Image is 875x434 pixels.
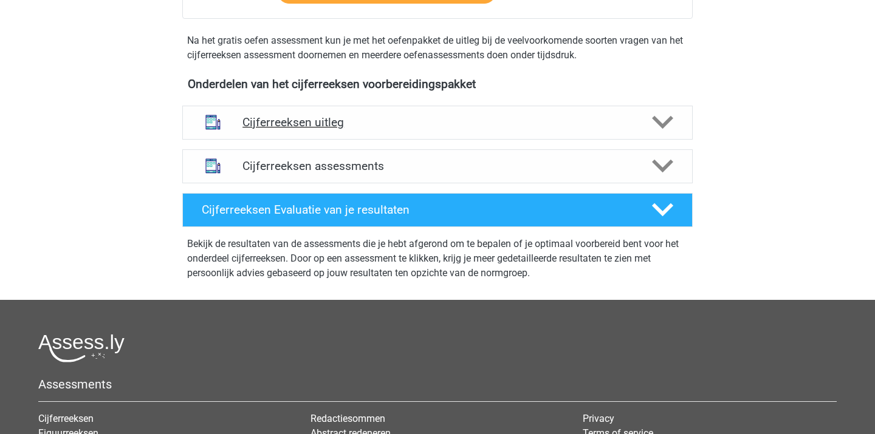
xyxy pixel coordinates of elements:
[242,115,633,129] h4: Cijferreeksen uitleg
[188,77,687,91] h4: Onderdelen van het cijferreeksen voorbereidingspakket
[38,377,837,392] h5: Assessments
[202,203,633,217] h4: Cijferreeksen Evaluatie van je resultaten
[583,413,614,424] a: Privacy
[187,237,688,280] p: Bekijk de resultaten van de assessments die je hebt afgerond om te bepalen of je optimaal voorber...
[38,413,94,424] a: Cijferreeksen
[177,193,698,227] a: Cijferreeksen Evaluatie van je resultaten
[177,106,698,140] a: uitleg Cijferreeksen uitleg
[197,107,228,138] img: cijferreeksen uitleg
[197,151,228,181] img: cijferreeksen assessments
[182,33,693,63] div: Na het gratis oefen assessment kun je met het oefenpakket de uitleg bij de veelvoorkomende soorte...
[242,159,633,173] h4: Cijferreeksen assessments
[38,334,125,362] img: Assessly logo
[177,149,698,183] a: assessments Cijferreeksen assessments
[311,413,385,424] a: Redactiesommen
